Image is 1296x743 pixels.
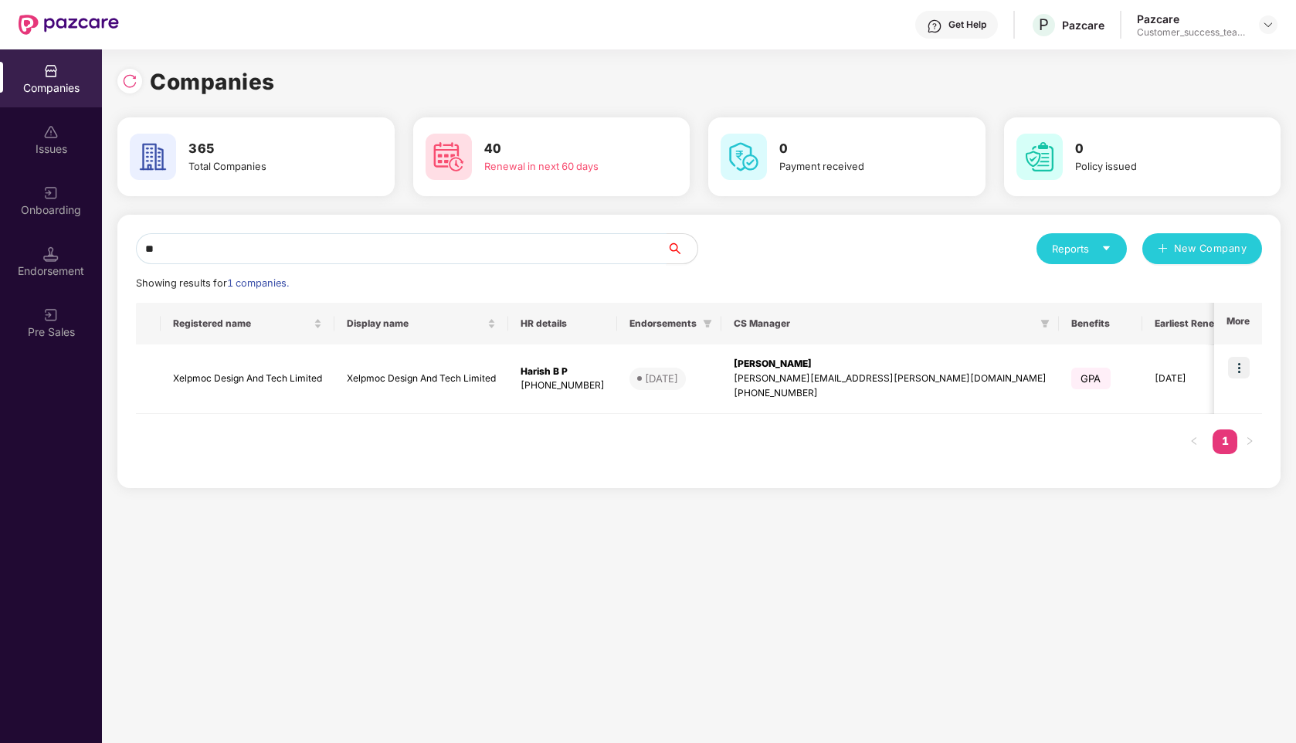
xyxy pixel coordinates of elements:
[1039,15,1049,34] span: P
[721,134,767,180] img: svg+xml;base64,PHN2ZyB4bWxucz0iaHR0cDovL3d3dy53My5vcmcvMjAwMC9zdmciIHdpZHRoPSI2MCIgaGVpZ2h0PSI2MC...
[1213,429,1237,454] li: 1
[130,134,176,180] img: svg+xml;base64,PHN2ZyB4bWxucz0iaHR0cDovL3d3dy53My5vcmcvMjAwMC9zdmciIHdpZHRoPSI2MCIgaGVpZ2h0PSI2MC...
[188,159,352,175] div: Total Companies
[1075,139,1239,159] h3: 0
[1182,429,1206,454] li: Previous Page
[629,317,697,330] span: Endorsements
[188,139,352,159] h3: 365
[521,378,605,393] div: [PHONE_NUMBER]
[1037,314,1053,333] span: filter
[1040,319,1050,328] span: filter
[1062,18,1104,32] div: Pazcare
[347,317,484,330] span: Display name
[161,344,334,414] td: Xelpmoc Design And Tech Limited
[227,277,289,289] span: 1 companies.
[161,303,334,344] th: Registered name
[1071,368,1111,389] span: GPA
[700,314,715,333] span: filter
[1245,436,1254,446] span: right
[43,63,59,79] img: svg+xml;base64,PHN2ZyBpZD0iQ29tcGFuaWVzIiB4bWxucz0iaHR0cDovL3d3dy53My5vcmcvMjAwMC9zdmciIHdpZHRoPS...
[1213,429,1237,453] a: 1
[1101,243,1111,253] span: caret-down
[150,65,275,99] h1: Companies
[484,159,648,175] div: Renewal in next 60 days
[734,371,1047,386] div: [PERSON_NAME][EMAIL_ADDRESS][PERSON_NAME][DOMAIN_NAME]
[508,303,617,344] th: HR details
[1228,357,1250,378] img: icon
[1075,159,1239,175] div: Policy issued
[666,243,697,255] span: search
[779,139,943,159] h3: 0
[1059,303,1142,344] th: Benefits
[734,317,1034,330] span: CS Manager
[927,19,942,34] img: svg+xml;base64,PHN2ZyBpZD0iSGVscC0zMngzMiIgeG1sbnM9Imh0dHA6Ly93d3cudzMub3JnLzIwMDAvc3ZnIiB3aWR0aD...
[43,124,59,140] img: svg+xml;base64,PHN2ZyBpZD0iSXNzdWVzX2Rpc2FibGVkIiB4bWxucz0iaHR0cDovL3d3dy53My5vcmcvMjAwMC9zdmciIH...
[703,319,712,328] span: filter
[1182,429,1206,454] button: left
[1158,243,1168,256] span: plus
[1189,436,1199,446] span: left
[484,139,648,159] h3: 40
[1237,429,1262,454] button: right
[1237,429,1262,454] li: Next Page
[1137,12,1245,26] div: Pazcare
[1016,134,1063,180] img: svg+xml;base64,PHN2ZyB4bWxucz0iaHR0cDovL3d3dy53My5vcmcvMjAwMC9zdmciIHdpZHRoPSI2MCIgaGVpZ2h0PSI2MC...
[334,303,508,344] th: Display name
[173,317,310,330] span: Registered name
[43,307,59,323] img: svg+xml;base64,PHN2ZyB3aWR0aD0iMjAiIGhlaWdodD0iMjAiIHZpZXdCb3g9IjAgMCAyMCAyMCIgZmlsbD0ibm9uZSIgeG...
[19,15,119,35] img: New Pazcare Logo
[1052,241,1111,256] div: Reports
[1174,241,1247,256] span: New Company
[1262,19,1274,31] img: svg+xml;base64,PHN2ZyBpZD0iRHJvcGRvd24tMzJ4MzIiIHhtbG5zPSJodHRwOi8vd3d3LnczLm9yZy8yMDAwL3N2ZyIgd2...
[521,365,605,379] div: Harish B P
[334,344,508,414] td: Xelpmoc Design And Tech Limited
[43,185,59,201] img: svg+xml;base64,PHN2ZyB3aWR0aD0iMjAiIGhlaWdodD0iMjAiIHZpZXdCb3g9IjAgMCAyMCAyMCIgZmlsbD0ibm9uZSIgeG...
[779,159,943,175] div: Payment received
[645,371,678,386] div: [DATE]
[1137,26,1245,39] div: Customer_success_team_lead
[122,73,137,89] img: svg+xml;base64,PHN2ZyBpZD0iUmVsb2FkLTMyeDMyIiB4bWxucz0iaHR0cDovL3d3dy53My5vcmcvMjAwMC9zdmciIHdpZH...
[1142,303,1242,344] th: Earliest Renewal
[1142,344,1242,414] td: [DATE]
[734,386,1047,401] div: [PHONE_NUMBER]
[734,357,1047,371] div: [PERSON_NAME]
[948,19,986,31] div: Get Help
[666,233,698,264] button: search
[426,134,472,180] img: svg+xml;base64,PHN2ZyB4bWxucz0iaHR0cDovL3d3dy53My5vcmcvMjAwMC9zdmciIHdpZHRoPSI2MCIgaGVpZ2h0PSI2MC...
[1142,233,1262,264] button: plusNew Company
[136,277,289,289] span: Showing results for
[1214,303,1262,344] th: More
[43,246,59,262] img: svg+xml;base64,PHN2ZyB3aWR0aD0iMTQuNSIgaGVpZ2h0PSIxNC41IiB2aWV3Qm94PSIwIDAgMTYgMTYiIGZpbGw9Im5vbm...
